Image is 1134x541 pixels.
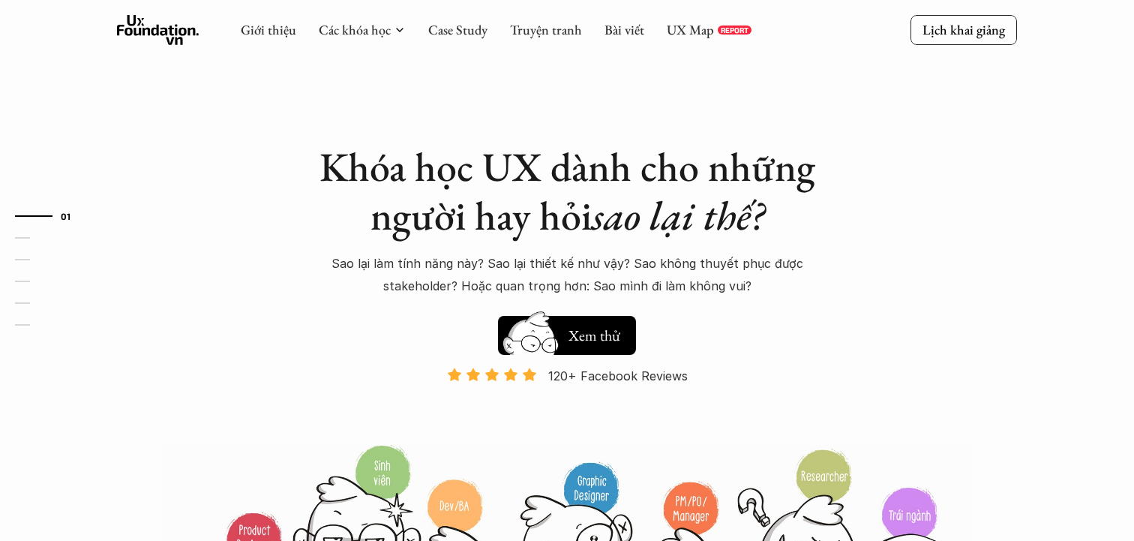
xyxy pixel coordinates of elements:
a: Truyện tranh [510,21,582,38]
h5: Xem thử [568,325,620,346]
p: Lịch khai giảng [922,21,1005,38]
a: Case Study [428,21,487,38]
a: 01 [15,207,86,225]
h1: Khóa học UX dành cho những người hay hỏi [304,143,829,240]
strong: 01 [61,211,71,221]
a: Lịch khai giảng [910,15,1017,44]
a: Xem thử [498,308,636,355]
a: UX Map [667,21,714,38]
a: Các khóa học [319,21,391,38]
p: REPORT [721,26,748,35]
em: sao lại thế? [592,189,764,242]
a: Giới thiệu [241,21,296,38]
a: REPORT [718,26,751,35]
p: Sao lại làm tính năng này? Sao lại thiết kế như vậy? Sao không thuyết phục được stakeholder? Hoặc... [304,252,829,298]
p: 120+ Facebook Reviews [548,365,688,387]
a: 120+ Facebook Reviews [433,367,700,443]
a: Bài viết [604,21,644,38]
